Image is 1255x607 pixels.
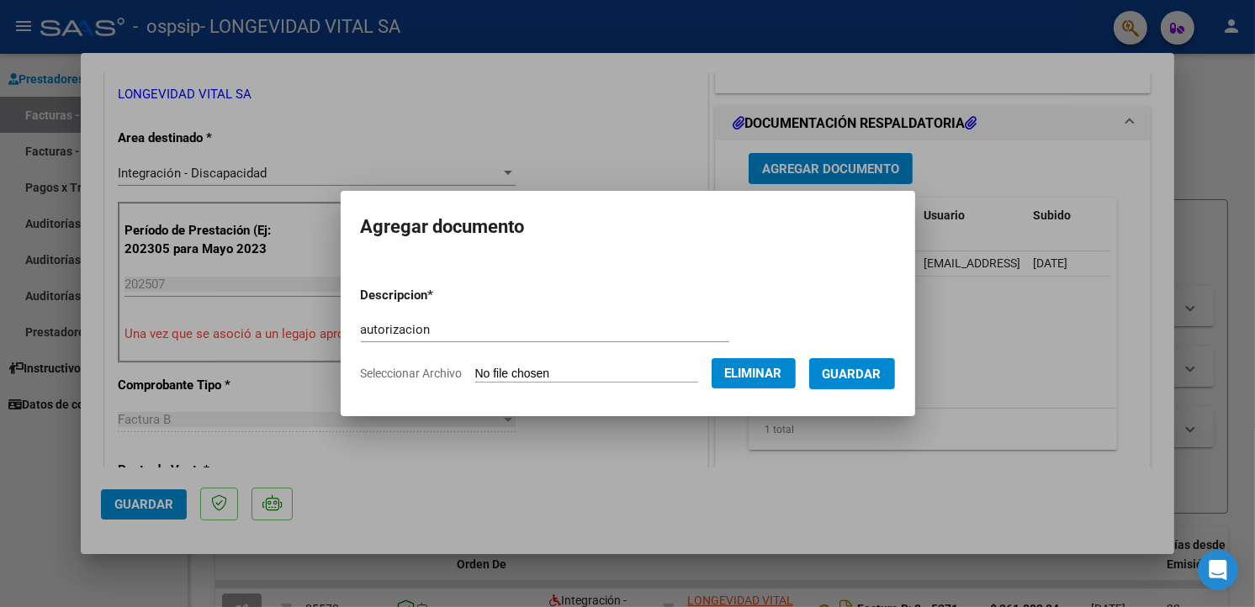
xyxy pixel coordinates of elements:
button: Eliminar [712,358,796,388]
span: Seleccionar Archivo [361,367,463,380]
button: Guardar [809,358,895,389]
p: Descripcion [361,286,522,305]
div: Open Intercom Messenger [1198,550,1238,590]
h2: Agregar documento [361,211,895,243]
span: Guardar [823,367,882,382]
span: Eliminar [725,366,782,381]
